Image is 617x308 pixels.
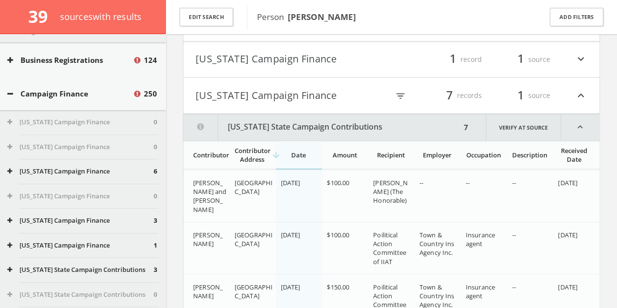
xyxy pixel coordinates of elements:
a: Verify at source [486,114,561,140]
div: source [492,51,550,68]
div: Contributor Address [235,146,270,164]
span: -- [512,231,516,239]
button: [US_STATE] Campaign Finance [196,51,392,68]
button: [US_STATE] Campaign Finance [7,241,154,250]
div: Amount [327,151,362,159]
i: filter_list [395,91,406,101]
button: [US_STATE] Campaign Finance [7,117,154,127]
span: [DATE] [558,283,577,291]
span: [PERSON_NAME] [193,231,223,248]
div: Employer [419,151,455,159]
div: 7 [461,114,471,140]
div: records [423,87,482,104]
i: arrow_downward [271,150,281,160]
span: 3 [154,216,157,226]
span: 1 [445,51,460,68]
span: 1 [154,241,157,250]
span: 39 [28,5,56,28]
div: Occupation [466,151,501,159]
i: expand_more [575,51,587,68]
span: [DATE] [281,231,300,239]
span: [DATE] [281,283,300,291]
button: Campaign Finance [7,88,133,99]
span: $100.00 [327,231,349,239]
button: [US_STATE] Campaign Finance [7,192,154,201]
span: Insurance agent [466,231,495,248]
span: 3 [154,265,157,275]
button: Business Registrations [7,55,133,66]
button: [US_STATE] Campaign Finance [7,167,154,176]
span: 6 [154,167,157,176]
span: source s with results [60,11,142,22]
i: expand_less [575,87,587,104]
span: Insurance agent [466,283,495,300]
div: Description [512,151,547,159]
span: 124 [144,55,157,66]
div: Contributor [193,151,224,159]
div: Date [281,151,317,159]
span: 0 [154,117,157,127]
span: Town & Country Ins Agency Inc. [419,231,454,257]
span: [PERSON_NAME] [193,283,223,300]
button: [US_STATE] Campaign Finance [7,142,154,152]
button: [US_STATE] State Campaign Contributions [7,290,154,300]
button: [US_STATE] Campaign Finance [7,216,154,226]
i: expand_less [561,114,599,140]
button: [US_STATE] State Campaign Contributions [7,265,154,275]
div: Received Date [558,146,590,164]
span: [DATE] [558,231,577,239]
span: [PERSON_NAME] and [PERSON_NAME] [193,178,226,214]
div: record [423,51,482,68]
span: -- [466,178,470,187]
span: 1 [513,87,528,104]
span: 0 [154,290,157,300]
span: [GEOGRAPHIC_DATA] [235,178,273,196]
button: [US_STATE] State Campaign Contributions [183,114,461,140]
span: $100.00 [327,178,349,187]
span: Person [257,11,356,22]
span: -- [512,283,516,291]
div: Recipient [373,151,409,159]
span: [PERSON_NAME] (The Honorable) [373,178,408,205]
button: Add Filters [550,8,603,27]
span: 7 [442,87,457,104]
span: 0 [154,142,157,152]
span: 0 [154,192,157,201]
span: 250 [144,88,157,99]
div: source [492,87,550,104]
span: Poilitical Action Committee of IIAT [373,231,406,266]
button: [US_STATE] Campaign Finance [196,87,389,104]
span: 1 [513,51,528,68]
span: -- [419,178,423,187]
b: [PERSON_NAME] [288,11,356,22]
button: Edit Search [179,8,233,27]
span: [GEOGRAPHIC_DATA] [235,283,273,300]
span: $150.00 [327,283,349,291]
span: [GEOGRAPHIC_DATA] [235,231,273,248]
span: [DATE] [281,178,300,187]
span: [DATE] [558,178,577,187]
span: -- [512,178,516,187]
